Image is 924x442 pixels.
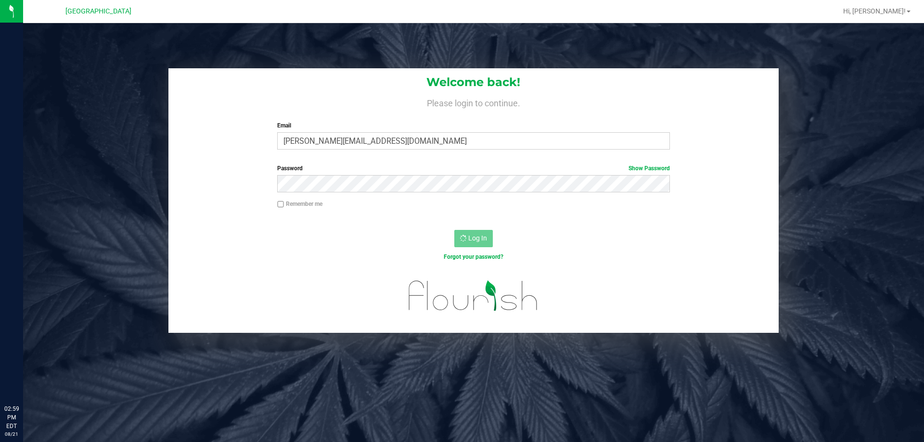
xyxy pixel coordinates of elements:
[277,201,284,208] input: Remember me
[4,430,19,438] p: 08/21
[629,165,670,172] a: Show Password
[168,96,779,108] h4: Please login to continue.
[4,404,19,430] p: 02:59 PM EDT
[454,230,493,247] button: Log In
[397,271,550,320] img: flourish_logo.svg
[444,253,503,260] a: Forgot your password?
[277,165,303,172] span: Password
[843,7,906,15] span: Hi, [PERSON_NAME]!
[277,121,669,130] label: Email
[168,76,779,88] h1: Welcome back!
[65,7,131,15] span: [GEOGRAPHIC_DATA]
[468,234,487,242] span: Log In
[277,200,322,208] label: Remember me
